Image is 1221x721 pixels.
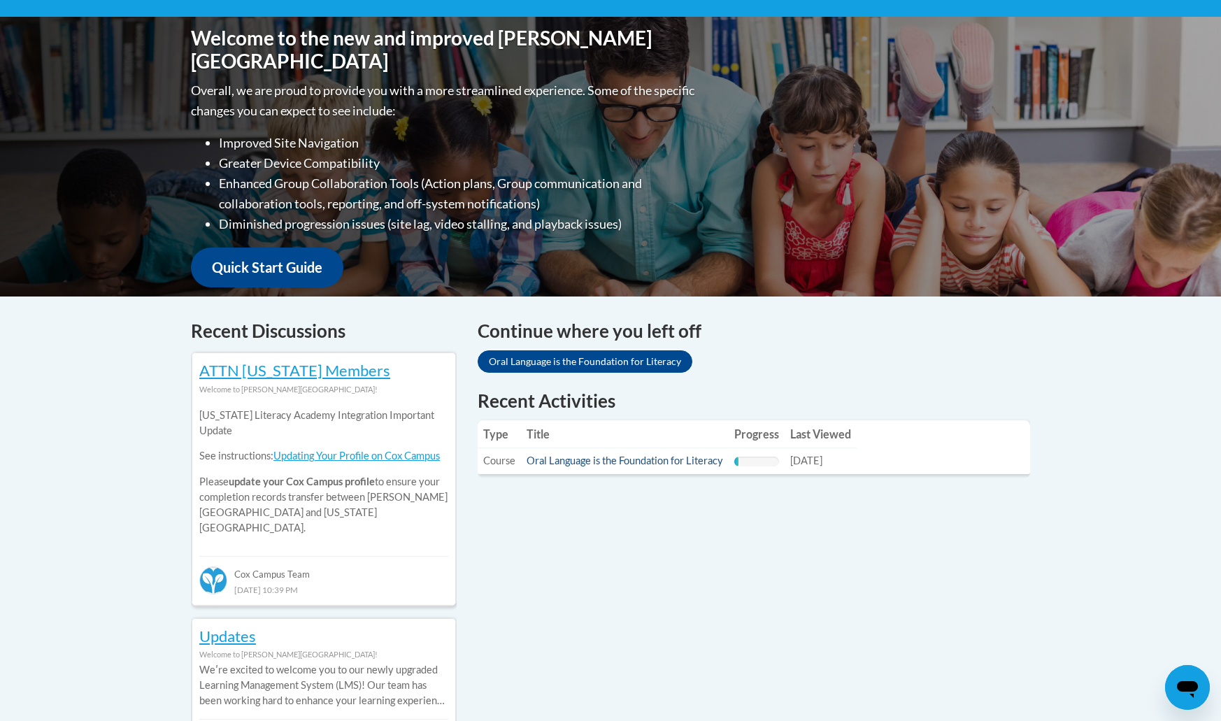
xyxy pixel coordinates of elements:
[199,566,227,594] img: Cox Campus Team
[785,420,857,448] th: Last Viewed
[478,420,521,448] th: Type
[527,455,723,466] a: Oral Language is the Foundation for Literacy
[199,556,448,581] div: Cox Campus Team
[729,420,785,448] th: Progress
[199,361,390,380] a: ATTN [US_STATE] Members
[199,408,448,438] p: [US_STATE] Literacy Academy Integration Important Update
[191,80,698,121] p: Overall, we are proud to provide you with a more streamlined experience. Some of the specific cha...
[199,662,448,708] p: Weʹre excited to welcome you to our newly upgraded Learning Management System (LMS)! Our team has...
[219,173,698,214] li: Enhanced Group Collaboration Tools (Action plans, Group communication and collaboration tools, re...
[199,397,448,546] div: Please to ensure your completion records transfer between [PERSON_NAME][GEOGRAPHIC_DATA] and [US_...
[199,627,256,645] a: Updates
[1165,665,1210,710] iframe: Button to launch messaging window
[191,248,343,287] a: Quick Start Guide
[478,388,1030,413] h1: Recent Activities
[229,476,375,487] b: update your Cox Campus profile
[191,317,457,345] h4: Recent Discussions
[521,420,729,448] th: Title
[734,457,738,466] div: Progress, %
[219,133,698,153] li: Improved Site Navigation
[790,455,822,466] span: [DATE]
[273,450,440,462] a: Updating Your Profile on Cox Campus
[199,448,448,464] p: See instructions:
[191,27,698,73] h1: Welcome to the new and improved [PERSON_NAME][GEOGRAPHIC_DATA]
[478,317,1030,345] h4: Continue where you left off
[219,214,698,234] li: Diminished progression issues (site lag, video stalling, and playback issues)
[199,647,448,662] div: Welcome to [PERSON_NAME][GEOGRAPHIC_DATA]!
[199,582,448,597] div: [DATE] 10:39 PM
[199,382,448,397] div: Welcome to [PERSON_NAME][GEOGRAPHIC_DATA]!
[483,455,515,466] span: Course
[219,153,698,173] li: Greater Device Compatibility
[478,350,692,373] a: Oral Language is the Foundation for Literacy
